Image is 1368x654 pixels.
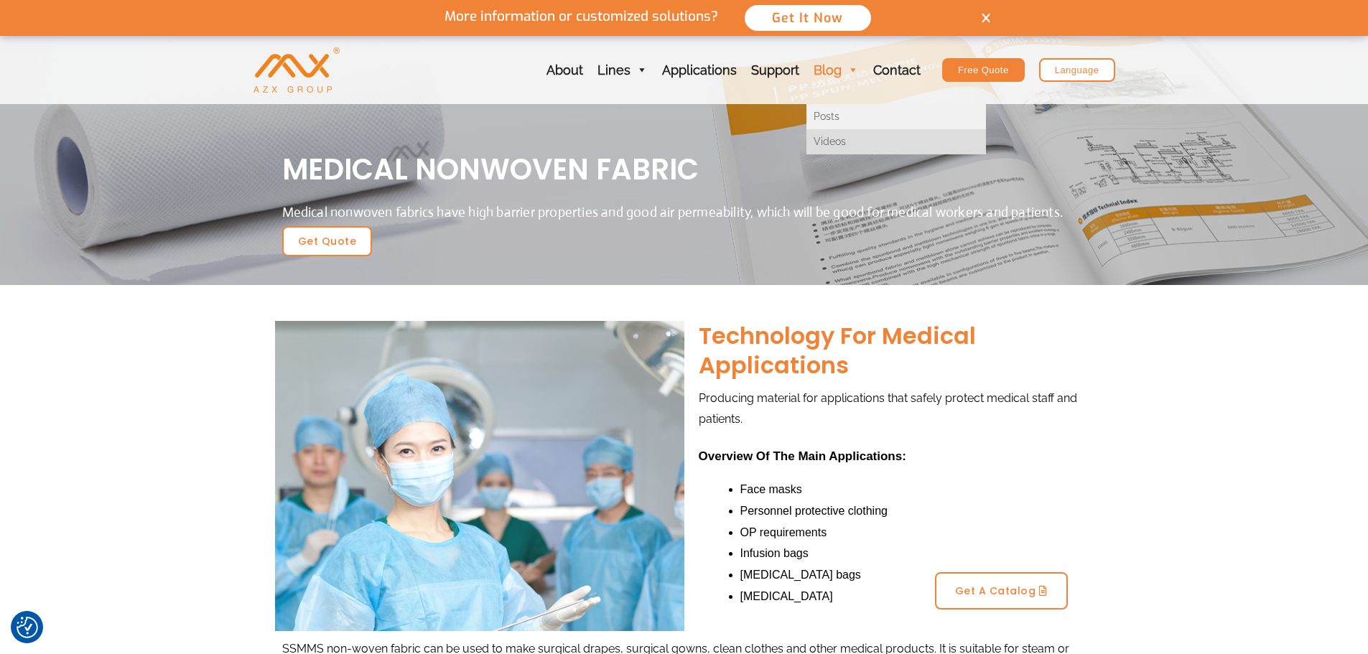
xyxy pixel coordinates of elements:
[740,522,903,543] li: OP requirements
[740,564,903,586] li: [MEDICAL_DATA] bags
[806,104,986,129] a: Posts
[740,543,903,564] li: Infusion bags
[740,500,903,522] li: Personnel protective clothing
[955,586,1036,596] span: Get a catalog
[655,36,744,104] a: Applications
[253,62,340,76] a: AZX Nonwoven Machine
[935,572,1068,609] a: Get a catalog
[806,36,866,104] a: Blog
[740,586,903,607] li: [MEDICAL_DATA]
[699,321,1094,380] h3: Technology for medical applications
[740,479,903,500] li: Face masks
[298,236,357,246] span: Get Quote
[590,36,655,104] a: Lines
[282,151,1087,188] h1: MEDICAL NONWOVEN FABRIC
[1039,58,1115,82] a: Language
[806,129,986,154] a: Videos
[432,9,730,25] p: More information or customized solutions?
[699,449,1094,464] h2: Overview of the main applications:
[17,617,38,638] img: Revisit consent button
[539,36,590,104] a: About
[282,195,1087,230] div: Medical nonwoven fabrics have high barrier properties and good air permeability, which will be go...
[866,36,928,104] a: Contact
[942,58,1025,82] a: Free Quote
[743,4,873,32] button: Get It Now
[744,36,806,104] a: Support
[699,388,1094,430] p: Producing material for applications that safely protect medical staff and patients.
[282,226,373,256] a: Get Quote
[17,617,38,638] button: Consent Preferences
